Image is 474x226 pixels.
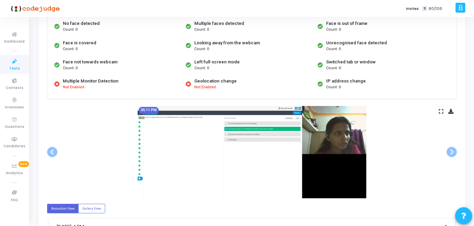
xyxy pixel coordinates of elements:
div: Unrecognised face detected [326,40,387,46]
span: New [18,161,29,167]
span: Count: 0 [326,46,341,52]
span: Candidates [4,144,26,149]
span: Count: 0 [326,27,341,33]
span: T [422,6,427,11]
span: Analytics [6,170,23,176]
span: Not Enabled [63,85,84,90]
span: Count: 0 [194,65,209,71]
div: Multiple Monitor Detection [63,78,118,85]
span: Questions [5,124,24,130]
span: Count: 0 [63,65,78,71]
div: Multiple faces detected [194,20,244,27]
span: Count: 0 [194,27,209,33]
div: IP address change [326,78,366,85]
span: Count: 0 [326,65,341,71]
div: Looking away from the webcam [194,40,260,46]
div: Face is out of frame [326,20,367,27]
span: Tests [9,66,20,72]
img: screenshot-1753962095673.jpeg [138,106,366,198]
span: Count: 0 [63,27,78,33]
div: Left full-screen mode [194,59,240,65]
span: Not Enabled [194,85,216,90]
label: Gallery View [78,204,105,213]
label: Accordion View [47,204,79,213]
span: Interviews [5,105,24,110]
span: 80/106 [429,6,442,12]
div: Switched tab or window [326,59,376,65]
div: No face detected [63,20,100,27]
span: Contests [6,85,23,91]
span: Count: 0 [63,46,78,52]
div: Face is covered [63,40,96,46]
span: Count: 0 [326,85,341,90]
mat-chip: 05:11 PM [139,107,159,114]
div: Geolocation change [194,78,237,85]
span: Count: 0 [194,46,209,52]
span: Dashboard [4,39,25,45]
div: Face not towards webcam [63,59,117,65]
img: logo [9,2,60,15]
span: FAQ [11,197,18,203]
label: Invites: [406,6,420,12]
